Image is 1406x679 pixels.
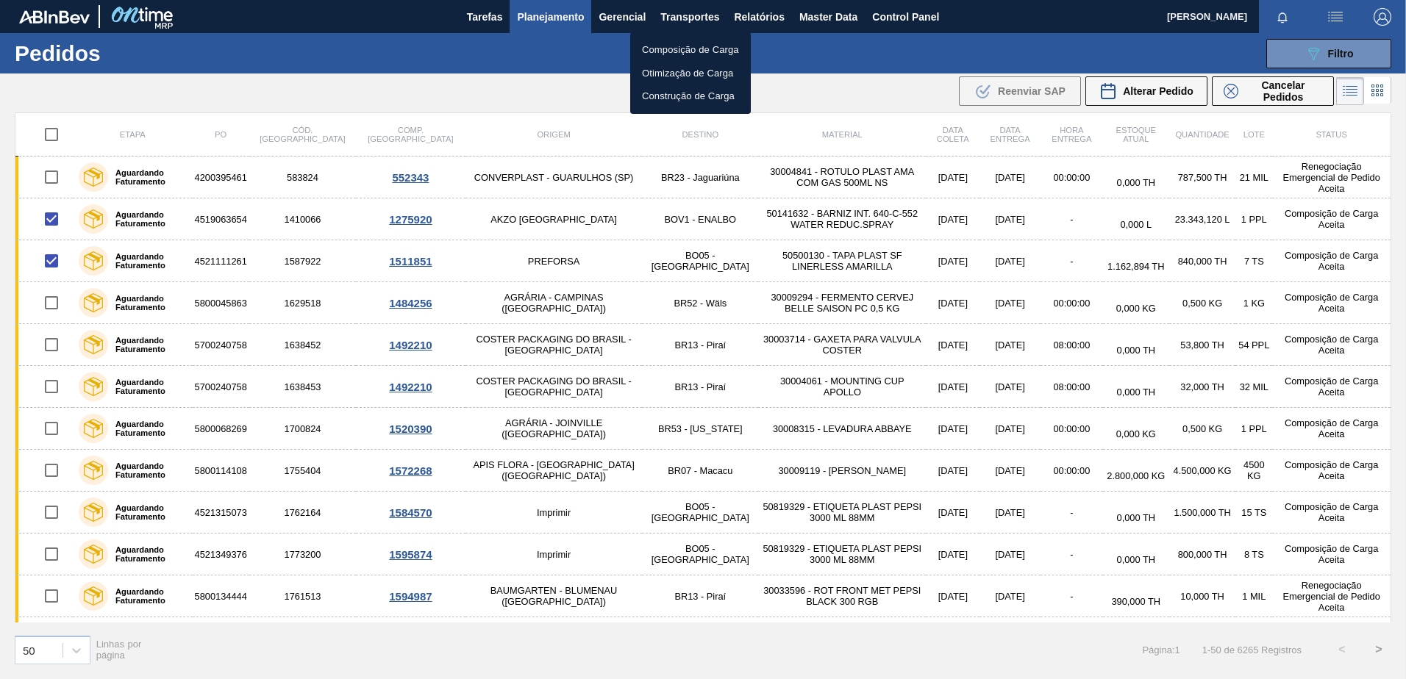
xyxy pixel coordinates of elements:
a: Construção de Carga [630,85,751,108]
a: Composição de Carga [630,38,751,62]
a: Otimização de Carga [630,62,751,85]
